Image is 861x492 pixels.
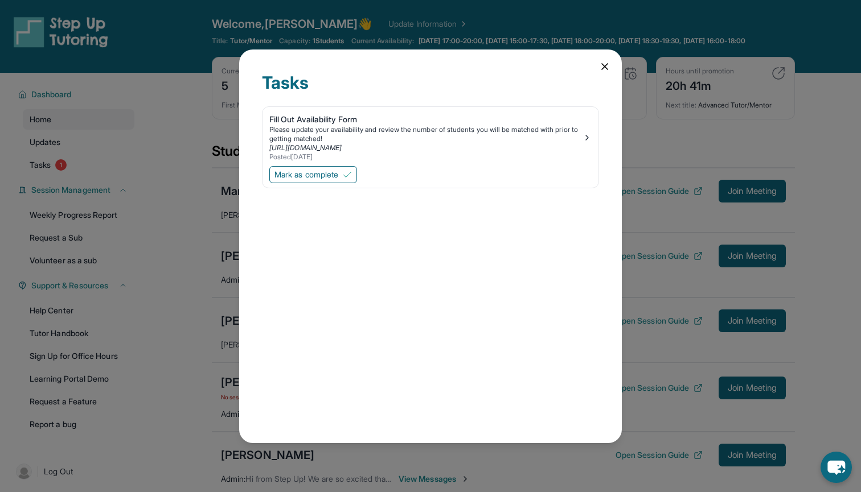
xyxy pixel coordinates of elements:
div: Please update your availability and review the number of students you will be matched with prior ... [269,125,583,143]
button: chat-button [821,452,852,483]
img: Mark as complete [343,170,352,179]
div: Tasks [262,72,599,106]
button: Mark as complete [269,166,357,183]
a: [URL][DOMAIN_NAME] [269,143,342,152]
div: Posted [DATE] [269,152,583,162]
a: Fill Out Availability FormPlease update your availability and review the number of students you w... [263,107,598,164]
div: Fill Out Availability Form [269,114,583,125]
span: Mark as complete [274,169,338,180]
